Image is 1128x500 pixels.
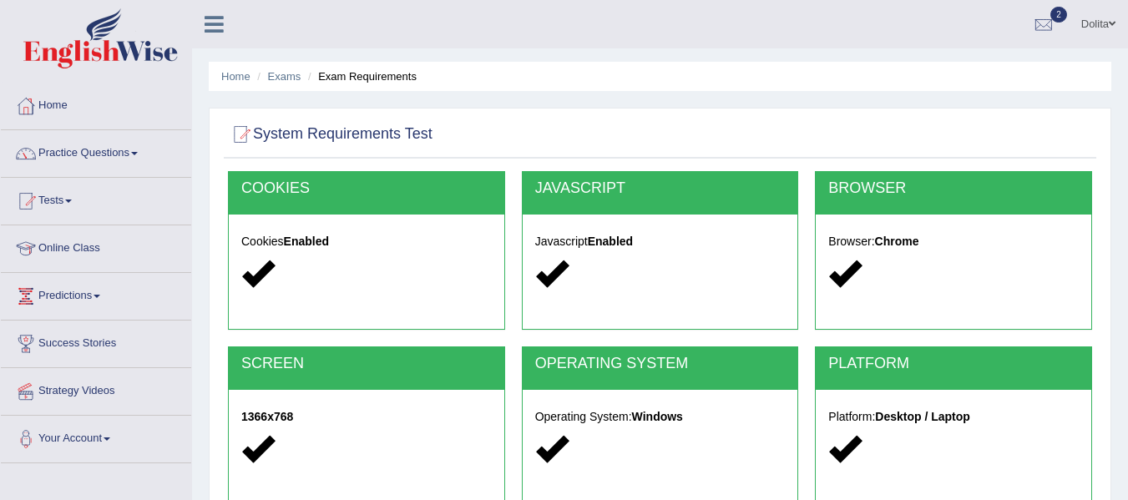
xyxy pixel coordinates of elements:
[875,410,970,423] strong: Desktop / Laptop
[632,410,683,423] strong: Windows
[535,235,786,248] h5: Javascript
[535,180,786,197] h2: JAVASCRIPT
[535,356,786,372] h2: OPERATING SYSTEM
[1,273,191,315] a: Predictions
[828,235,1079,248] h5: Browser:
[304,68,417,84] li: Exam Requirements
[1,321,191,362] a: Success Stories
[1,416,191,457] a: Your Account
[1,178,191,220] a: Tests
[588,235,633,248] strong: Enabled
[268,70,301,83] a: Exams
[221,70,250,83] a: Home
[1,225,191,267] a: Online Class
[1,83,191,124] a: Home
[1050,7,1067,23] span: 2
[284,235,329,248] strong: Enabled
[875,235,919,248] strong: Chrome
[535,411,786,423] h5: Operating System:
[828,180,1079,197] h2: BROWSER
[828,411,1079,423] h5: Platform:
[228,122,432,147] h2: System Requirements Test
[241,235,492,248] h5: Cookies
[241,180,492,197] h2: COOKIES
[1,368,191,410] a: Strategy Videos
[241,356,492,372] h2: SCREEN
[241,410,293,423] strong: 1366x768
[828,356,1079,372] h2: PLATFORM
[1,130,191,172] a: Practice Questions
